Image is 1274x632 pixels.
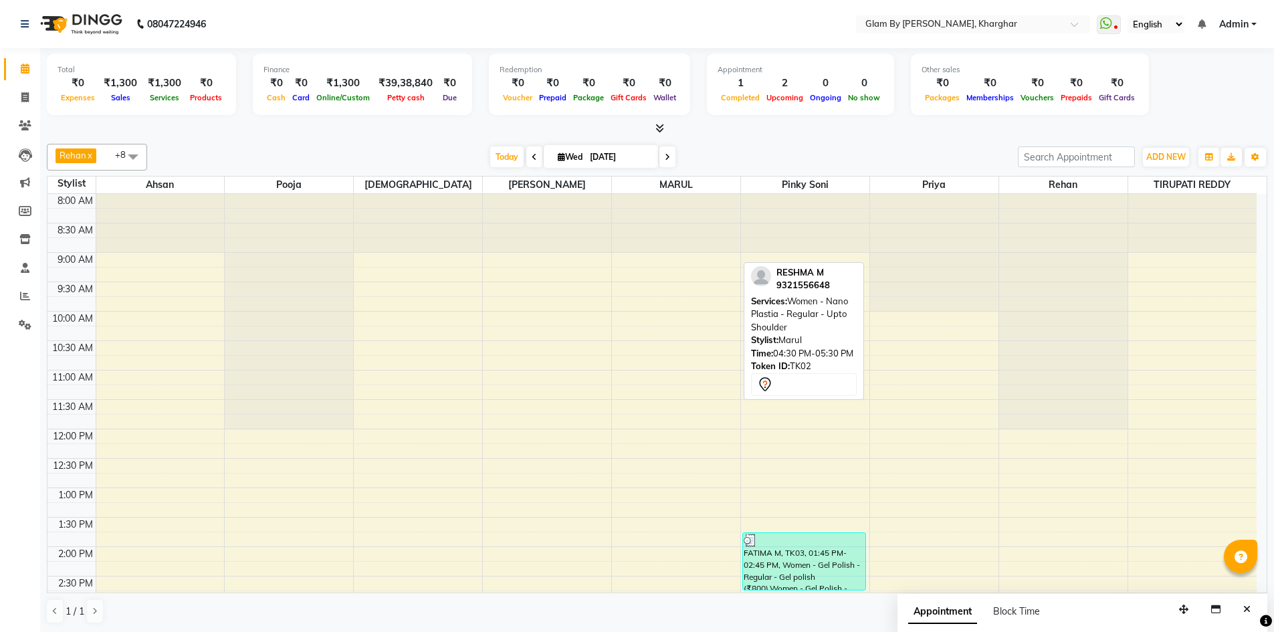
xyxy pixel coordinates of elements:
[751,334,857,347] div: Marul
[384,93,428,102] span: Petty cash
[845,93,883,102] span: No show
[56,576,96,591] div: 2:30 PM
[743,533,865,590] div: FATIMA M, TK03, 01:45 PM-02:45 PM, Women - Gel Polish - Regular - Gel polish (₹800),Women - Gel P...
[108,93,134,102] span: Sales
[49,400,96,414] div: 11:30 AM
[751,296,787,306] span: Services:
[751,360,857,373] div: TK02
[650,76,679,91] div: ₹0
[751,296,848,332] span: Women - Nano Plastia - Regular - Upto Shoulder
[490,146,524,167] span: Today
[751,347,857,360] div: 04:30 PM-05:30 PM
[49,371,96,385] div: 11:00 AM
[55,253,96,267] div: 9:00 AM
[142,76,187,91] div: ₹1,300
[147,5,206,43] b: 08047224946
[50,459,96,473] div: 12:30 PM
[500,93,536,102] span: Voucher
[536,93,570,102] span: Prepaid
[56,547,96,561] div: 2:00 PM
[66,605,84,619] span: 1 / 1
[751,348,773,358] span: Time:
[483,177,611,193] span: [PERSON_NAME]
[607,76,650,91] div: ₹0
[650,93,679,102] span: Wallet
[741,177,869,193] span: pinky soni
[570,76,607,91] div: ₹0
[115,149,136,160] span: +8
[1146,152,1186,162] span: ADD NEW
[1128,177,1257,193] span: TIRUPATI REDDY
[751,334,778,345] span: Stylist:
[55,194,96,208] div: 8:00 AM
[963,93,1017,102] span: Memberships
[922,64,1138,76] div: Other sales
[289,76,313,91] div: ₹0
[438,76,461,91] div: ₹0
[870,177,998,193] span: priya
[1219,17,1249,31] span: Admin
[47,177,96,191] div: Stylist
[908,600,977,624] span: Appointment
[993,605,1040,617] span: Block Time
[263,64,461,76] div: Finance
[439,93,460,102] span: Due
[96,177,225,193] span: Ahsan
[50,429,96,443] div: 12:00 PM
[586,147,653,167] input: 2025-09-03
[263,76,289,91] div: ₹0
[86,150,92,161] a: x
[55,282,96,296] div: 9:30 AM
[313,76,373,91] div: ₹1,300
[49,312,96,326] div: 10:00 AM
[1018,146,1135,167] input: Search Appointment
[922,76,963,91] div: ₹0
[1017,76,1057,91] div: ₹0
[60,150,86,161] span: Rehan
[718,64,883,76] div: Appointment
[807,76,845,91] div: 0
[49,341,96,355] div: 10:30 AM
[612,177,740,193] span: MARUL
[56,518,96,532] div: 1:30 PM
[751,360,790,371] span: Token ID:
[999,177,1128,193] span: Rehan
[146,93,183,102] span: Services
[58,76,98,91] div: ₹0
[263,93,289,102] span: Cash
[55,223,96,237] div: 8:30 AM
[1218,578,1261,619] iframe: chat widget
[922,93,963,102] span: Packages
[225,177,353,193] span: Pooja
[56,488,96,502] div: 1:00 PM
[500,64,679,76] div: Redemption
[751,266,771,286] img: profile
[354,177,482,193] span: [DEMOGRAPHIC_DATA]
[289,93,313,102] span: Card
[313,93,373,102] span: Online/Custom
[500,76,536,91] div: ₹0
[607,93,650,102] span: Gift Cards
[1057,93,1095,102] span: Prepaids
[718,93,763,102] span: Completed
[1095,76,1138,91] div: ₹0
[187,76,225,91] div: ₹0
[963,76,1017,91] div: ₹0
[536,76,570,91] div: ₹0
[1143,148,1189,167] button: ADD NEW
[570,93,607,102] span: Package
[845,76,883,91] div: 0
[807,93,845,102] span: Ongoing
[776,279,830,292] div: 9321556648
[58,93,98,102] span: Expenses
[58,64,225,76] div: Total
[1017,93,1057,102] span: Vouchers
[1095,93,1138,102] span: Gift Cards
[763,76,807,91] div: 2
[776,267,824,278] span: RESHMA M
[34,5,126,43] img: logo
[718,76,763,91] div: 1
[373,76,438,91] div: ₹39,38,840
[763,93,807,102] span: Upcoming
[98,76,142,91] div: ₹1,300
